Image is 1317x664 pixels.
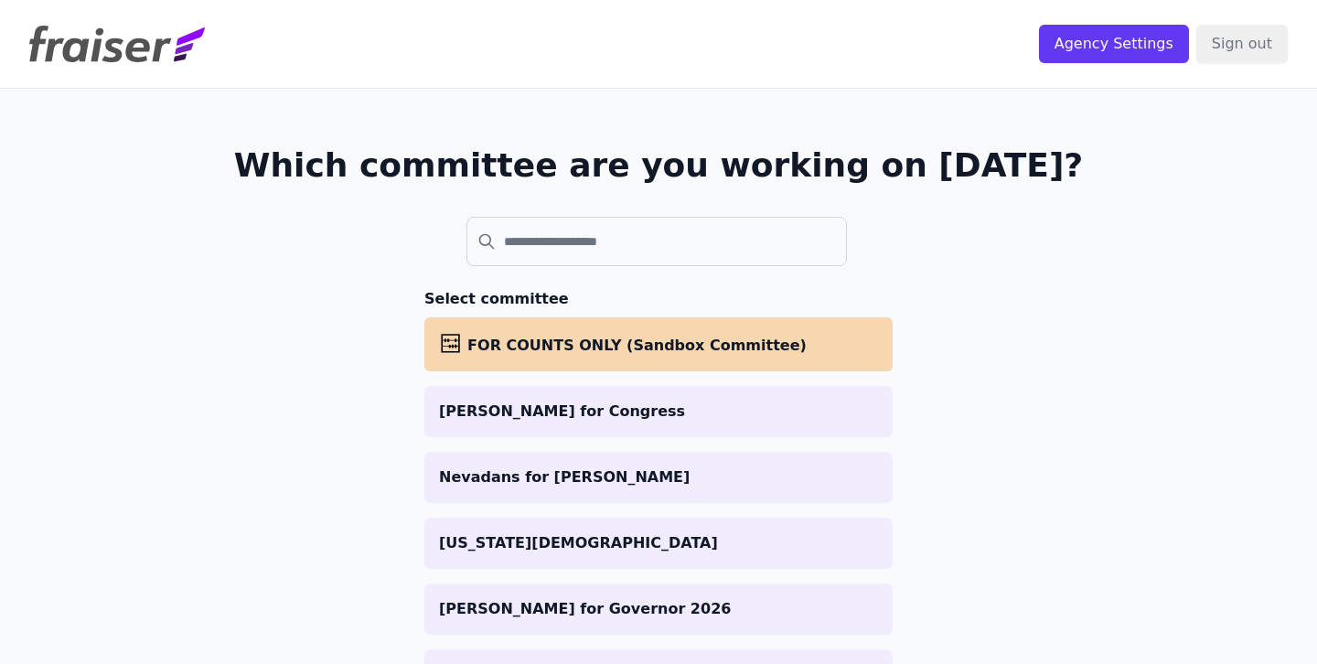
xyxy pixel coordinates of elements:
a: FOR COUNTS ONLY (Sandbox Committee) [424,317,893,371]
p: [US_STATE][DEMOGRAPHIC_DATA] [439,532,878,554]
h3: Select committee [424,288,893,310]
p: [PERSON_NAME] for Congress [439,401,878,423]
span: FOR COUNTS ONLY (Sandbox Committee) [467,337,807,354]
img: Fraiser Logo [29,26,205,62]
a: [PERSON_NAME] for Congress [424,386,893,437]
input: Sign out [1196,25,1288,63]
a: [PERSON_NAME] for Governor 2026 [424,584,893,635]
a: [US_STATE][DEMOGRAPHIC_DATA] [424,518,893,569]
p: Nevadans for [PERSON_NAME] [439,466,878,488]
input: Agency Settings [1039,25,1189,63]
p: [PERSON_NAME] for Governor 2026 [439,598,878,620]
h1: Which committee are you working on [DATE]? [234,147,1084,184]
a: Nevadans for [PERSON_NAME] [424,452,893,503]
